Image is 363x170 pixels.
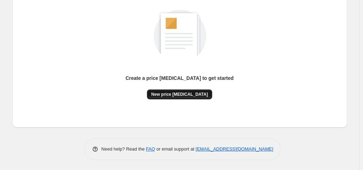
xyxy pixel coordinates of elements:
button: New price [MEDICAL_DATA] [147,89,212,99]
a: [EMAIL_ADDRESS][DOMAIN_NAME] [196,146,273,152]
p: Create a price [MEDICAL_DATA] to get started [125,75,234,82]
a: FAQ [146,146,155,152]
span: Need help? Read the [101,146,146,152]
span: or email support at [155,146,196,152]
span: New price [MEDICAL_DATA] [151,92,208,97]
